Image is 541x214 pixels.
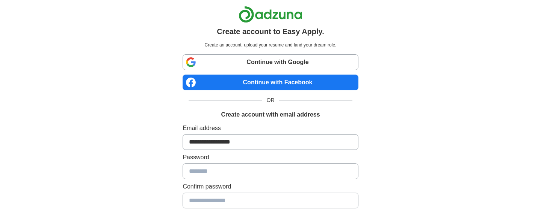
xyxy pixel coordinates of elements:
a: Continue with Google [183,54,358,70]
h1: Create account with email address [221,110,320,119]
span: OR [262,96,279,104]
img: Adzuna logo [239,6,302,23]
label: Confirm password [183,182,358,191]
h1: Create account to Easy Apply. [217,26,324,37]
a: Continue with Facebook [183,75,358,90]
p: Create an account, upload your resume and land your dream role. [184,42,357,48]
label: Password [183,153,358,162]
label: Email address [183,124,358,133]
